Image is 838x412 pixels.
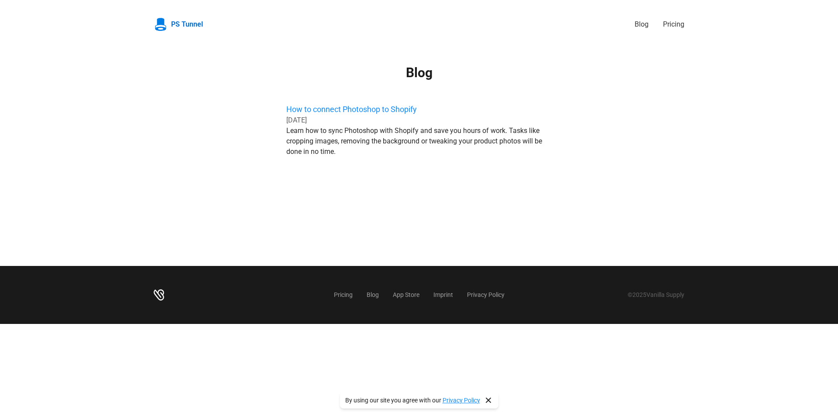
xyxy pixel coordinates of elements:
[286,115,552,126] div: [DATE]
[635,19,656,30] a: Blog
[171,19,203,30] span: PS Tunnel
[286,126,552,157] div: Learn how to sync Photoshop with Shopify and save you hours of work. Tasks like cropping images, ...
[663,19,684,30] a: Pricing
[467,291,505,298] a: Privacy Policy
[334,291,353,298] a: Pricing
[286,63,552,82] h1: Blog
[367,291,379,298] a: Blog
[512,290,685,300] a: ©2025Vanilla Supply
[393,291,419,298] a: App Store
[433,291,453,298] a: Imprint
[286,105,417,114] a: How to connect Photoshop to Shopify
